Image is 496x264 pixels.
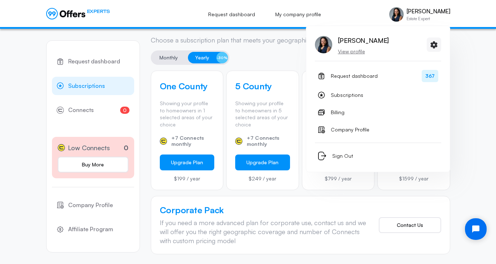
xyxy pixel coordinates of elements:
[195,53,209,62] span: Yearly
[52,220,134,239] a: Affiliate Program
[52,196,134,215] a: Company Profile
[188,52,228,63] button: Yearly-30%
[160,155,215,170] button: Upgrade Plan
[68,143,110,153] span: Low Connects
[315,149,441,163] button: Sign Out
[407,17,450,21] p: Estate Expert
[235,176,290,181] p: $249 / year
[52,77,134,95] a: Subscriptions
[338,35,389,46] p: [PERSON_NAME]
[160,80,215,93] h4: One County
[171,135,215,147] span: +7 Connects monthly
[68,57,120,66] span: Request dashboard
[389,7,404,22] img: Vivienne Haroun
[120,107,130,114] span: 0
[235,155,290,170] button: Upgrade Plan
[331,91,363,99] span: Subscriptions
[68,81,105,91] span: Subscriptions
[52,52,134,71] a: Request dashboard
[52,101,134,120] a: Connects0
[68,201,113,210] span: Company Profile
[315,35,389,55] a: Vivienne Haroun[PERSON_NAME]View profile
[124,143,128,153] p: 0
[235,80,290,93] h4: 5 County
[315,88,441,102] a: Subscriptions
[46,8,110,19] a: EXPERTS
[315,36,332,53] img: Vivienne Haroun
[200,6,263,22] a: Request dashboard
[311,176,366,181] p: $799 / year
[68,106,94,115] span: Connects
[216,52,228,63] span: -30%
[332,152,353,160] span: Sign Out
[331,125,369,134] span: Company Profile
[58,157,128,173] a: Buy More
[160,100,215,128] p: Showing your profile to homeowners in 1 selected areas of your choice
[151,36,450,45] p: Choose a subscription plan that meets your geographic coverage needs.
[331,72,378,80] span: Request dashboard
[315,67,441,85] a: Request dashboard367
[247,135,290,147] span: +7 Connects monthly
[386,176,441,181] p: $1599 / year
[68,225,113,234] span: Affiliate Program
[315,122,441,137] a: Company Profile
[160,176,215,181] p: $199 / year
[235,100,290,128] p: Showing your profile to homeowners in 5 selected areas of your choice
[267,6,329,22] a: My company profile
[160,205,367,215] h4: Corporate Pack
[160,218,367,246] div: If you need a more advanced plan for corporate use, contact us and we will offer you the right ge...
[159,53,178,62] span: Monthly
[422,70,438,82] span: 367
[379,217,441,233] button: Contact Us
[315,105,441,120] a: Billing
[338,48,389,55] p: View profile
[407,8,450,15] p: [PERSON_NAME]
[459,212,493,246] iframe: Tidio Chat
[331,108,344,117] span: Billing
[152,52,185,63] button: Monthly
[87,8,110,15] span: EXPERTS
